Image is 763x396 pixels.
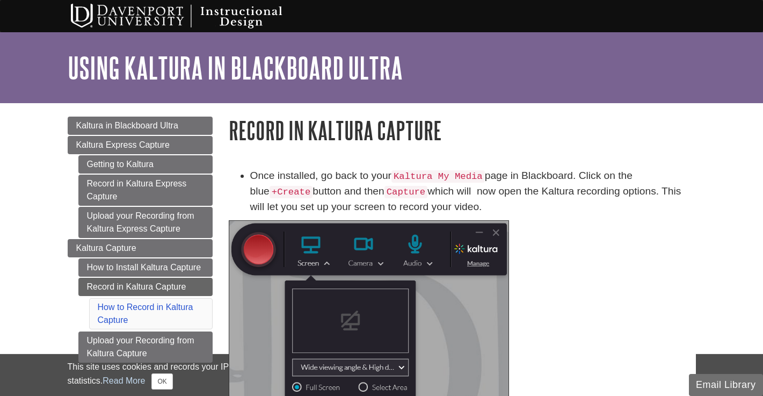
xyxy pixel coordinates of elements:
[76,121,178,130] span: Kaltura in Blackboard Ultra
[689,374,763,396] button: Email Library
[78,155,213,174] a: Getting to Kaltura
[78,175,213,206] a: Record in Kaltura Express Capture
[250,168,696,215] li: Once installed, go back to your page in Blackboard. Click on the blue button and then which will ...
[270,186,313,198] code: +Create
[68,117,213,135] a: Kaltura in Blackboard Ultra
[384,186,428,198] code: Capture
[62,3,320,30] img: Davenport University Instructional Design
[68,117,213,363] div: Guide Page Menu
[98,303,193,325] a: How to Record in Kaltura Capture
[76,140,170,149] span: Kaltura Express Capture
[68,239,213,257] a: Kaltura Capture
[68,51,403,84] a: Using Kaltura in Blackboard Ultra
[78,258,213,277] a: How to Install Kaltura Capture
[78,332,213,363] a: Upload your Recording from Kaltura Capture
[68,136,213,154] a: Kaltura Express Capture
[391,170,485,183] code: Kaltura My Media
[78,207,213,238] a: Upload your Recording from Kaltura Express Capture
[78,278,213,296] a: Record in Kaltura Capture
[229,117,696,144] h1: Record in Kaltura Capture
[76,243,136,253] span: Kaltura Capture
